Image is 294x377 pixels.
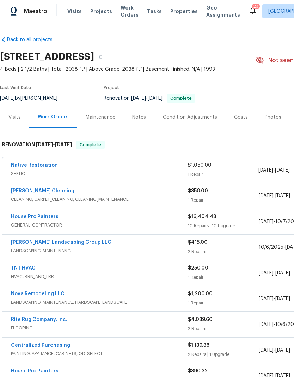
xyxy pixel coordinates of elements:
[67,8,82,15] span: Visits
[170,8,198,15] span: Properties
[167,96,195,100] span: Complete
[275,193,290,198] span: [DATE]
[11,188,74,193] a: [PERSON_NAME] Cleaning
[206,4,240,18] span: Geo Assignments
[131,96,163,101] span: -
[188,274,259,281] div: 1 Repair
[259,347,290,354] span: -
[259,296,274,301] span: [DATE]
[188,197,259,204] div: 1 Repair
[253,3,258,10] div: 23
[11,317,67,322] a: Rite Rug Company, Inc.
[11,299,188,306] span: LANDSCAPING_MAINTENANCE, HARDSCAPE_LANDSCAPE
[258,168,273,173] span: [DATE]
[188,248,259,255] div: 2 Repairs
[132,114,146,121] div: Notes
[104,86,119,90] span: Project
[11,240,111,245] a: [PERSON_NAME] Landscaping Group LLC
[259,219,274,224] span: [DATE]
[90,8,112,15] span: Projects
[11,266,36,271] a: TNT HVAC
[259,322,274,327] span: [DATE]
[11,222,188,229] span: GENERAL_CONTRACTOR
[24,8,47,15] span: Maestro
[2,141,72,149] h6: RENOVATION
[188,266,208,271] span: $250.00
[11,163,58,168] a: Native Restoration
[275,296,290,301] span: [DATE]
[11,196,188,203] span: CLEANING, CARPET_CLEANING, CLEANING_MAINTENANCE
[259,270,290,277] span: -
[11,350,188,357] span: PAINTING, APPLIANCE, CABINETS, OD_SELECT
[259,271,274,276] span: [DATE]
[11,170,188,177] span: SEPTIC
[104,96,195,101] span: Renovation
[275,168,290,173] span: [DATE]
[265,114,281,121] div: Photos
[11,247,188,254] span: LANDSCAPING_MAINTENANCE
[259,295,290,302] span: -
[11,291,65,296] a: Nova Remodeling LLC
[188,240,208,245] span: $415.00
[38,113,69,120] div: Work Orders
[188,325,259,332] div: 2 Repairs
[188,163,212,168] span: $1,050.00
[36,142,72,147] span: -
[188,351,259,358] div: 2 Repairs | 1 Upgrade
[259,193,274,198] span: [DATE]
[188,291,213,296] span: $1,200.00
[94,50,107,63] button: Copy Address
[11,214,59,219] a: House Pro Painters
[188,171,258,178] div: 1 Repair
[36,142,53,147] span: [DATE]
[121,4,139,18] span: Work Orders
[188,317,213,322] span: $4,039.60
[259,245,283,250] span: 10/6/2025
[11,343,70,348] a: Centralized Purchasing
[148,96,163,101] span: [DATE]
[258,167,290,174] span: -
[234,114,248,121] div: Costs
[275,348,290,353] span: [DATE]
[188,214,216,219] span: $16,404.43
[11,325,188,332] span: FLOORING
[188,222,259,229] div: 10 Repairs | 10 Upgrade
[77,141,104,148] span: Complete
[55,142,72,147] span: [DATE]
[11,369,59,373] a: House Pro Painters
[275,271,290,276] span: [DATE]
[11,273,188,280] span: HVAC, BRN_AND_LRR
[259,348,274,353] span: [DATE]
[163,114,217,121] div: Condition Adjustments
[188,343,209,348] span: $1,139.38
[259,192,290,199] span: -
[8,114,21,121] div: Visits
[86,114,115,121] div: Maintenance
[188,188,208,193] span: $350.00
[188,369,208,373] span: $390.32
[188,299,259,307] div: 1 Repair
[147,9,162,14] span: Tasks
[131,96,146,101] span: [DATE]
